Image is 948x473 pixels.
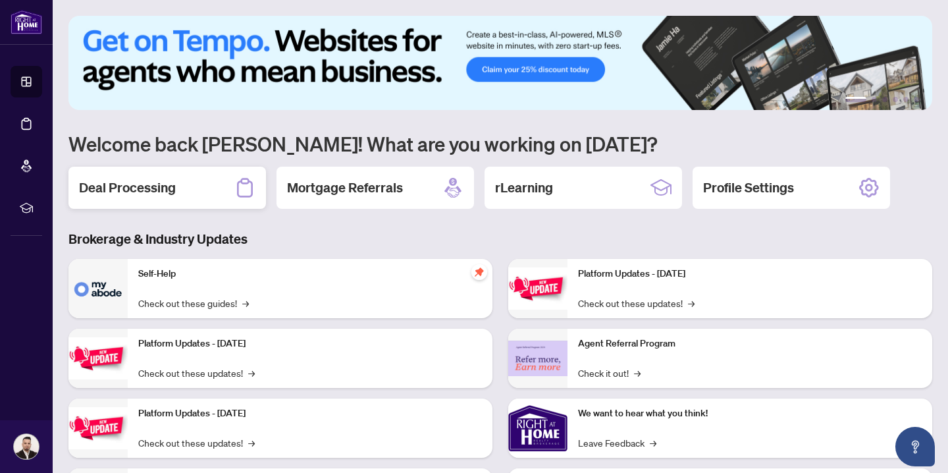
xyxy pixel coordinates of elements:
[138,267,482,281] p: Self-Help
[248,366,255,380] span: →
[578,267,922,281] p: Platform Updates - [DATE]
[893,97,898,102] button: 4
[895,427,935,466] button: Open asap
[471,264,487,280] span: pushpin
[703,179,794,197] h2: Profile Settings
[845,97,866,102] button: 1
[138,366,255,380] a: Check out these updates!→
[248,435,255,450] span: →
[508,399,567,458] img: We want to hear what you think!
[138,406,482,421] p: Platform Updates - [DATE]
[68,337,128,379] img: Platform Updates - September 16, 2025
[508,341,567,377] img: Agent Referral Program
[68,230,932,248] h3: Brokerage & Industry Updates
[882,97,887,102] button: 3
[578,337,922,351] p: Agent Referral Program
[578,435,656,450] a: Leave Feedback→
[508,267,567,309] img: Platform Updates - June 23, 2025
[242,296,249,310] span: →
[688,296,695,310] span: →
[11,10,42,34] img: logo
[578,366,641,380] a: Check it out!→
[138,435,255,450] a: Check out these updates!→
[650,435,656,450] span: →
[495,179,553,197] h2: rLearning
[578,296,695,310] a: Check out these updates!→
[68,259,128,318] img: Self-Help
[138,337,482,351] p: Platform Updates - [DATE]
[68,407,128,449] img: Platform Updates - July 21, 2025
[68,131,932,156] h1: Welcome back [PERSON_NAME]! What are you working on [DATE]?
[68,16,932,110] img: Slide 0
[914,97,919,102] button: 6
[578,406,922,421] p: We want to hear what you think!
[79,179,176,197] h2: Deal Processing
[287,179,403,197] h2: Mortgage Referrals
[903,97,908,102] button: 5
[872,97,877,102] button: 2
[138,296,249,310] a: Check out these guides!→
[634,366,641,380] span: →
[14,434,39,459] img: Profile Icon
